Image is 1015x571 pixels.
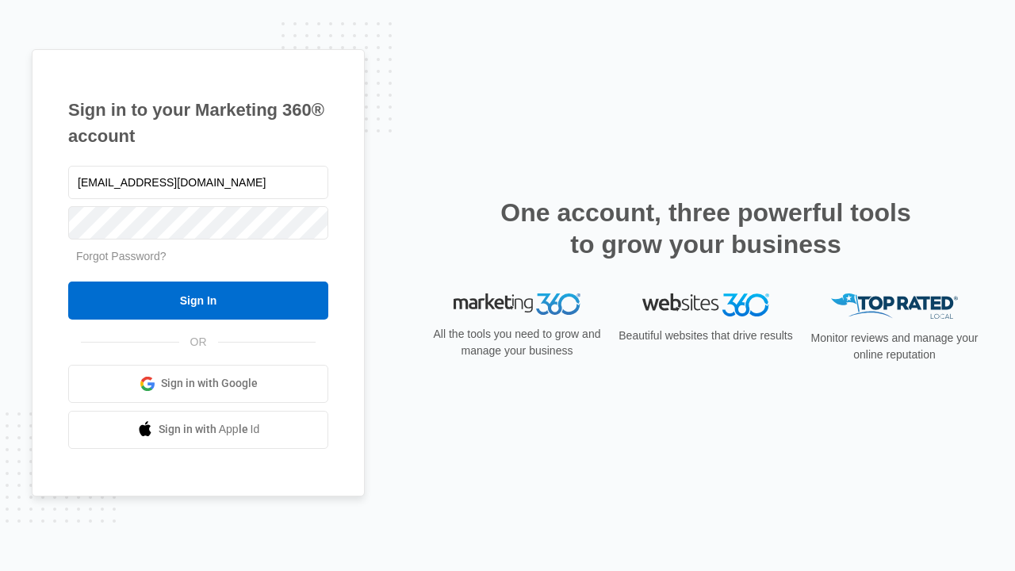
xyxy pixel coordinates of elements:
[179,334,218,351] span: OR
[76,250,167,263] a: Forgot Password?
[159,421,260,438] span: Sign in with Apple Id
[642,293,769,316] img: Websites 360
[617,328,795,344] p: Beautiful websites that drive results
[831,293,958,320] img: Top Rated Local
[68,365,328,403] a: Sign in with Google
[68,411,328,449] a: Sign in with Apple Id
[806,330,983,363] p: Monitor reviews and manage your online reputation
[68,166,328,199] input: Email
[68,97,328,149] h1: Sign in to your Marketing 360® account
[496,197,916,260] h2: One account, three powerful tools to grow your business
[428,326,606,359] p: All the tools you need to grow and manage your business
[161,375,258,392] span: Sign in with Google
[454,293,580,316] img: Marketing 360
[68,282,328,320] input: Sign In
